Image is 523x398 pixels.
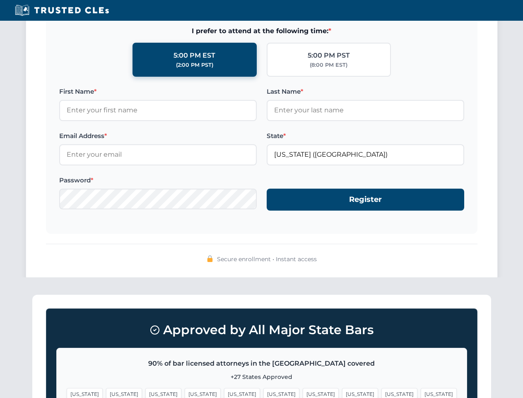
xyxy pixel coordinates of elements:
[59,144,257,165] input: Enter your email
[59,175,257,185] label: Password
[67,358,457,369] p: 90% of bar licensed attorneys in the [GEOGRAPHIC_DATA] covered
[176,61,213,69] div: (2:00 PM PST)
[174,50,215,61] div: 5:00 PM EST
[59,131,257,141] label: Email Address
[56,319,467,341] h3: Approved by All Major State Bars
[310,61,347,69] div: (8:00 PM EST)
[217,255,317,264] span: Secure enrollment • Instant access
[267,87,464,97] label: Last Name
[59,26,464,36] span: I prefer to attend at the following time:
[267,100,464,121] input: Enter your last name
[12,4,111,17] img: Trusted CLEs
[267,189,464,211] button: Register
[267,131,464,141] label: State
[267,144,464,165] input: Florida (FL)
[59,87,257,97] label: First Name
[59,100,257,121] input: Enter your first name
[207,255,213,262] img: 🔒
[67,372,457,381] p: +27 States Approved
[308,50,350,61] div: 5:00 PM PST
